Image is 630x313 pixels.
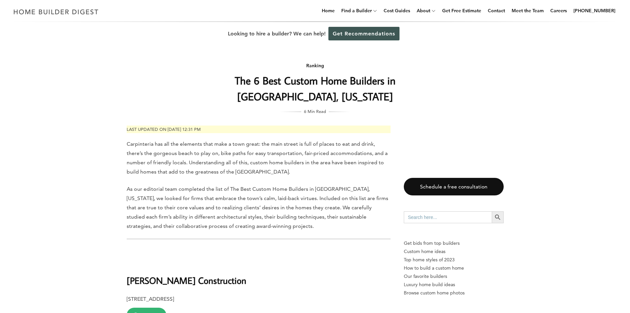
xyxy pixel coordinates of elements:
[404,239,504,247] p: Get bids from top builders
[404,178,504,195] a: Schedule a free consultation
[127,141,388,175] span: Carpinteria has all the elements that make a town great: the main street is full of places to eat...
[11,5,102,18] img: Home Builder Digest
[404,289,504,297] a: Browse custom home photos
[127,126,391,133] p: Last updated on [DATE] 12:31 pm
[127,296,174,302] b: [STREET_ADDRESS]
[404,264,504,272] a: How to build a custom home
[304,108,326,115] span: 6 Min Read
[404,272,504,281] a: Our favorite builders
[494,214,501,221] svg: Search
[306,63,324,69] a: Ranking
[328,27,399,40] a: Get Recommendations
[404,247,504,256] a: Custom home ideas
[404,211,492,223] input: Search here...
[404,256,504,264] a: Top home styles of 2023
[127,186,388,229] span: As our editorial team completed the list of The Best Custom Home Builders in [GEOGRAPHIC_DATA], [...
[183,73,447,104] h1: The 6 Best Custom Home Builders in [GEOGRAPHIC_DATA], [US_STATE]
[404,281,504,289] a: Luxury home build ideas
[127,275,246,286] b: [PERSON_NAME] Construction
